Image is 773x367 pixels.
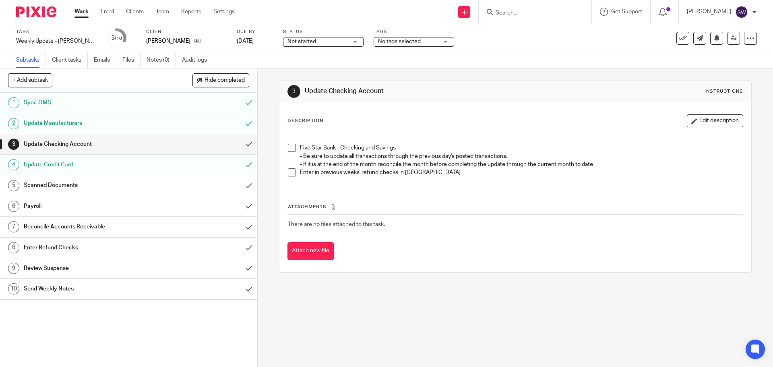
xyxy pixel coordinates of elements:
div: Instructions [705,88,743,95]
h1: Update Checking Account [305,87,533,95]
button: Edit description [687,114,743,127]
div: 6 [8,201,19,212]
a: Client tasks [52,52,88,68]
label: Tags [374,29,454,35]
div: 3 [287,85,300,98]
a: Work [74,8,89,16]
a: Files [122,52,141,68]
div: 9 [8,263,19,274]
a: Emails [94,52,116,68]
label: Client [146,29,227,35]
h1: Reconcile Accounts Receivable [24,221,163,233]
h1: Update Manufacturers [24,117,163,129]
p: - Be sure to update all transactions through the previous day's posted transactions. [300,152,742,160]
div: 3 [111,33,122,43]
span: Hide completed [205,77,245,84]
span: Get Support [611,9,642,15]
h1: Update Credit Card [24,159,163,171]
button: + Add subtask [8,73,52,87]
input: Search [495,10,567,17]
a: Subtasks [16,52,46,68]
a: Audit logs [182,52,213,68]
a: Reports [181,8,201,16]
a: Settings [213,8,235,16]
div: 2 [8,118,19,129]
div: 3 [8,139,19,150]
h1: Scanned Documents [24,179,163,191]
span: Attachments [288,205,327,209]
label: Due by [237,29,273,35]
div: Weekly Update - Harry-Glaspie [16,37,97,45]
span: Not started [287,39,316,44]
label: Status [283,29,364,35]
p: - If it is at the end of the month reconcile the month before completing the update through the c... [300,160,742,168]
p: Description [287,118,323,124]
img: svg%3E [735,6,748,19]
div: Weekly Update - [PERSON_NAME] [16,37,97,45]
small: /10 [115,36,122,41]
span: No tags selected [378,39,421,44]
span: There are no files attached to this task. [288,222,385,227]
a: Email [101,8,114,16]
h1: Send Weekly Notes [24,283,163,295]
button: Hide completed [192,73,249,87]
a: Clients [126,8,144,16]
img: Pixie [16,6,56,17]
h1: Update Checking Account [24,138,163,150]
label: Task [16,29,97,35]
h1: Payroll [24,200,163,212]
div: 8 [8,242,19,253]
div: 4 [8,159,19,170]
div: 1 [8,97,19,108]
span: [DATE] [237,38,254,44]
a: Team [156,8,169,16]
div: 10 [8,283,19,294]
p: [PERSON_NAME] [146,37,190,45]
div: 5 [8,180,19,191]
a: Notes (0) [147,52,176,68]
div: 7 [8,221,19,232]
p: Enter in previous weeks' refund checks in [GEOGRAPHIC_DATA] [300,168,742,176]
button: Attach new file [287,242,334,260]
h1: Review Suspense [24,262,163,274]
p: [PERSON_NAME] [687,8,731,16]
h1: Sync OMS [24,97,163,109]
h1: Enter Refund Checks [24,242,163,254]
p: Five Star Bank - Checking and Savings [300,144,742,152]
